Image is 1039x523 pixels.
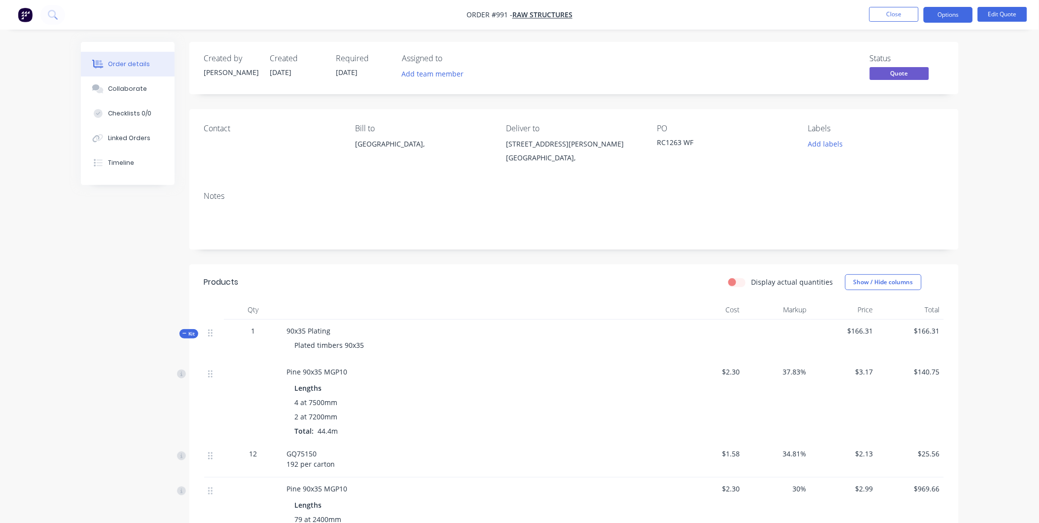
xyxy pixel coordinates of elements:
[355,137,490,169] div: [GEOGRAPHIC_DATA],
[108,109,151,118] div: Checklists 0/0
[81,76,175,101] button: Collaborate
[179,329,198,338] div: Kit
[251,326,255,336] span: 1
[506,124,641,133] div: Deliver to
[295,411,338,422] span: 2 at 7200mm
[752,277,833,287] label: Display actual quantities
[869,7,919,22] button: Close
[224,300,283,320] div: Qty
[81,101,175,126] button: Checklists 0/0
[678,300,744,320] div: Cost
[295,340,364,350] span: Plated timbers 90x35
[924,7,973,23] button: Options
[402,54,501,63] div: Assigned to
[506,151,641,165] div: [GEOGRAPHIC_DATA],
[681,484,740,494] span: $2.30
[295,397,338,408] span: 4 at 7500mm
[295,426,314,436] span: Total:
[748,484,807,494] span: 30%
[870,54,944,63] div: Status
[108,158,134,167] div: Timeline
[295,500,322,510] span: Lengths
[204,54,258,63] div: Created by
[402,67,469,80] button: Add team member
[287,484,348,493] span: Pine 90x35 MGP10
[466,10,512,20] span: Order #991 -
[815,326,873,336] span: $166.31
[295,383,322,393] span: Lengths
[204,191,944,201] div: Notes
[811,300,877,320] div: Price
[870,67,929,82] button: Quote
[270,54,324,63] div: Created
[881,448,940,459] span: $25.56
[287,326,331,336] span: 90x35 Plating
[108,84,147,93] div: Collaborate
[877,300,944,320] div: Total
[396,67,469,80] button: Add team member
[18,7,33,22] img: Factory
[657,124,792,133] div: PO
[681,448,740,459] span: $1.58
[748,448,807,459] span: 34.81%
[336,68,358,77] span: [DATE]
[204,124,339,133] div: Contact
[355,137,490,151] div: [GEOGRAPHIC_DATA],
[336,54,391,63] div: Required
[870,67,929,79] span: Quote
[657,137,781,151] div: RC1263 WF
[355,124,490,133] div: Bill to
[881,326,940,336] span: $166.31
[881,367,940,377] span: $140.75
[803,137,848,150] button: Add labels
[250,448,257,459] span: 12
[512,10,573,20] a: RAW Structures
[287,449,335,469] span: GQ75150 192 per carton
[81,52,175,76] button: Order details
[881,484,940,494] span: $969.66
[108,60,150,69] div: Order details
[681,367,740,377] span: $2.30
[314,426,342,436] span: 44.4m
[506,137,641,169] div: [STREET_ADDRESS][PERSON_NAME][GEOGRAPHIC_DATA],
[815,367,873,377] span: $3.17
[81,126,175,150] button: Linked Orders
[108,134,150,143] div: Linked Orders
[744,300,811,320] div: Markup
[270,68,292,77] span: [DATE]
[748,367,807,377] span: 37.83%
[81,150,175,175] button: Timeline
[506,137,641,151] div: [STREET_ADDRESS][PERSON_NAME]
[815,448,873,459] span: $2.13
[287,367,348,376] span: Pine 90x35 MGP10
[815,484,873,494] span: $2.99
[182,330,195,337] span: Kit
[845,274,922,290] button: Show / Hide columns
[978,7,1027,22] button: Edit Quote
[204,67,258,77] div: [PERSON_NAME]
[204,276,239,288] div: Products
[808,124,943,133] div: Labels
